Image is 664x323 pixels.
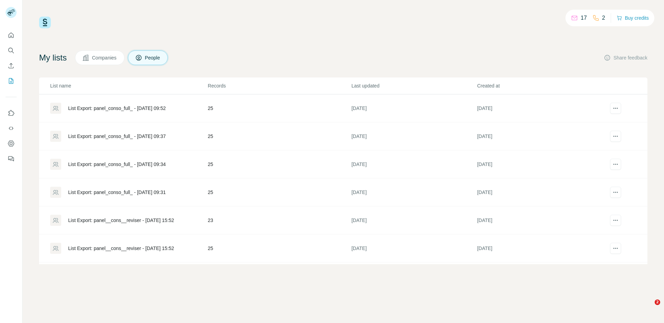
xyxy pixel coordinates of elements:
p: List name [50,82,207,89]
p: Created at [477,82,602,89]
button: actions [610,103,621,114]
td: [DATE] [477,178,602,206]
p: 2 [602,14,605,22]
button: Buy credits [617,13,649,23]
td: [DATE] [477,234,602,262]
td: 25 [207,234,351,262]
td: [DATE] [477,94,602,122]
td: [DATE] [477,122,602,150]
div: List Export: panel_conso_full_ - [DATE] 09:52 [68,105,166,112]
button: My lists [6,75,17,87]
td: [DATE] [351,122,477,150]
button: actions [610,131,621,142]
td: 25 [207,94,351,122]
div: List Export: panel_conso_full_ - [DATE] 09:34 [68,161,166,168]
td: [DATE] [351,150,477,178]
button: Feedback [6,153,17,165]
span: Companies [92,54,117,61]
button: actions [610,215,621,226]
td: [DATE] [477,262,602,290]
td: 25 [207,150,351,178]
iframe: Intercom live chat [640,299,657,316]
td: [DATE] [351,206,477,234]
button: Search [6,44,17,57]
p: 17 [581,14,587,22]
button: actions [610,243,621,254]
button: Use Surfe API [6,122,17,135]
p: Records [208,82,351,89]
td: 25 [207,122,351,150]
span: 2 [655,299,660,305]
div: List Export: panel_conso_full_ - [DATE] 09:31 [68,189,166,196]
td: 25 [207,262,351,290]
button: Dashboard [6,137,17,150]
td: [DATE] [351,94,477,122]
button: Use Surfe on LinkedIn [6,107,17,119]
div: List Export: panel_conso_full_ - [DATE] 09:37 [68,133,166,140]
h4: My lists [39,52,67,63]
img: Surfe Logo [39,17,51,28]
td: [DATE] [351,178,477,206]
button: Enrich CSV [6,59,17,72]
button: Share feedback [604,54,647,61]
button: actions [610,187,621,198]
td: [DATE] [351,262,477,290]
div: List Export: panel__cons__reviser - [DATE] 15:52 [68,245,174,252]
td: [DATE] [477,206,602,234]
td: 23 [207,206,351,234]
p: Last updated [351,82,476,89]
td: 25 [207,178,351,206]
td: [DATE] [351,234,477,262]
div: List Export: panel__cons__reviser - [DATE] 15:52 [68,217,174,224]
button: actions [610,159,621,170]
span: People [145,54,161,61]
td: [DATE] [477,150,602,178]
button: Quick start [6,29,17,41]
